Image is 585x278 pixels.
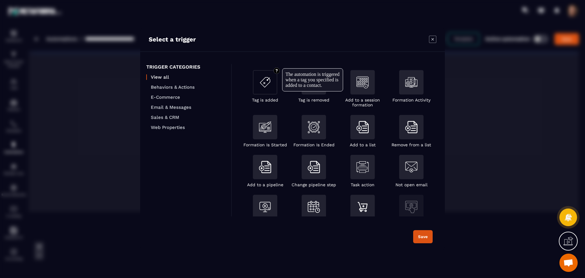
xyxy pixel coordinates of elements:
[247,182,283,187] p: Add to a pipeline
[405,201,417,213] img: webpage.svg
[356,201,369,213] img: productPurchase.svg
[274,68,280,74] img: circle-question.f98f3ed8.svg
[395,182,427,187] p: Not open email
[146,64,225,70] p: TRIGGER CATEGORIES
[151,94,225,100] p: E-Commerce
[338,98,387,107] p: Add to a session formation
[151,115,225,120] p: Sales & CRM
[392,98,431,102] p: Formation Activity
[259,201,271,213] img: addToAWebinar.svg
[151,105,225,110] p: Email & Messages
[149,36,196,43] p: Select a trigger
[308,161,320,173] img: removeFromList.svg
[559,254,578,272] div: Mở cuộc trò chuyện
[308,201,320,213] img: contactBookAnEvent.svg
[151,125,225,130] p: Web Properties
[298,98,329,102] p: Tag is removed
[405,76,417,88] img: formationActivity.svg
[259,76,271,88] img: addTag.svg
[259,121,271,133] img: formationIsStarted.svg
[351,182,374,187] p: Task action
[252,98,278,102] p: Tag is added
[293,142,335,147] p: Formation Is Ended
[405,161,417,173] img: notOpenEmail.svg
[392,142,431,147] p: Remove from a list
[151,74,225,80] p: View all
[151,84,225,90] p: Behaviors & Actions
[308,121,320,133] img: formationIsEnded.svg
[356,76,369,88] img: addSessionFormation.svg
[259,161,271,173] img: addToList.svg
[285,72,340,88] div: The automation is triggered when a tag you specified is added to a contact.
[356,121,369,133] img: addToList.svg
[356,161,369,173] img: taskAction.svg
[405,121,417,133] img: removeFromList.svg
[350,142,376,147] p: Add to a list
[292,182,336,187] p: Change pipeline step
[413,230,433,243] button: Save
[243,142,287,147] p: Formation Is Started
